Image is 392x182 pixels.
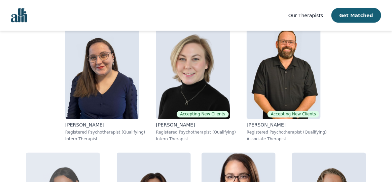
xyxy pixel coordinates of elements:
[156,22,230,119] img: Jocelyn_Crawford
[156,122,236,129] p: [PERSON_NAME]
[247,137,327,142] p: Associate Therapist
[331,8,381,23] button: Get Matched
[247,22,321,119] img: Josh_Cadieux
[65,137,145,142] p: Intern Therapist
[288,11,323,20] a: Our Therapists
[177,111,228,118] span: Accepting New Clients
[151,17,242,147] a: Jocelyn_CrawfordAccepting New Clients[PERSON_NAME]Registered Psychotherapist (Qualifying)Intern T...
[60,17,151,147] a: Vanessa_McCulloch[PERSON_NAME]Registered Psychotherapist (Qualifying)Intern Therapist
[247,130,327,135] p: Registered Psychotherapist (Qualifying)
[156,130,236,135] p: Registered Psychotherapist (Qualifying)
[288,13,323,18] span: Our Therapists
[247,122,327,129] p: [PERSON_NAME]
[11,8,27,23] img: alli logo
[65,130,145,135] p: Registered Psychotherapist (Qualifying)
[156,137,236,142] p: Intern Therapist
[65,122,145,129] p: [PERSON_NAME]
[268,111,319,118] span: Accepting New Clients
[65,22,139,119] img: Vanessa_McCulloch
[241,17,332,147] a: Josh_CadieuxAccepting New Clients[PERSON_NAME]Registered Psychotherapist (Qualifying)Associate Th...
